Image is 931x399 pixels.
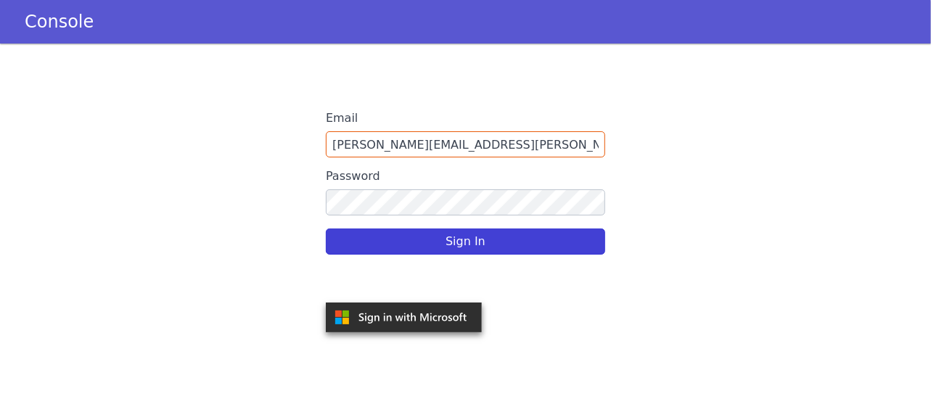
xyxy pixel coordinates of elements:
[326,163,605,189] label: Password
[7,12,111,32] a: Console
[326,131,605,157] input: Email
[326,105,605,131] label: Email
[319,266,493,298] iframe: Sign in with Google Button
[326,303,482,332] img: azure.svg
[326,229,605,255] button: Sign In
